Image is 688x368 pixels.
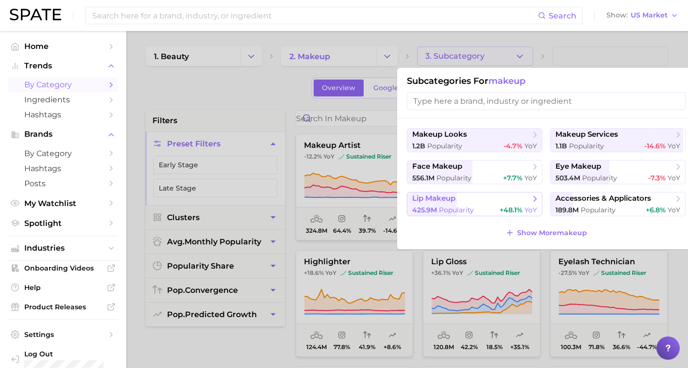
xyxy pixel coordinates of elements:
span: by Category [24,149,102,158]
button: ShowUS Market [604,9,681,22]
span: +48.1% [500,206,522,214]
span: makeup looks [412,130,467,139]
span: Popularity [436,174,471,182]
a: Hashtags [8,107,118,122]
span: My Watchlist [24,199,102,208]
span: 189.8m [555,206,579,214]
button: Brands [8,127,118,142]
span: YoY [524,142,537,150]
h1: Subcategories for [407,76,686,86]
a: Hashtags [8,161,118,176]
button: makeup looks1.2b Popularity-4.7% YoY [407,128,542,152]
span: YoY [524,174,537,182]
span: eye makeup [555,162,601,171]
span: Onboarding Videos [24,264,102,272]
a: Spotlight [8,216,118,231]
span: Popularity [439,206,474,214]
span: Show More makeup [517,229,587,237]
button: Trends [8,59,118,73]
span: -14.6% [644,142,666,150]
button: lip makeup425.9m Popularity+48.1% YoY [407,192,542,216]
button: eye makeup503.4m Popularity-7.3% YoY [550,160,686,184]
a: Product Releases [8,300,118,314]
button: makeup services1.1b Popularity-14.6% YoY [550,128,686,152]
span: -7.3% [648,174,666,182]
span: +6.8% [646,206,666,214]
span: Popularity [427,142,462,150]
img: SPATE [10,9,61,20]
span: Help [24,283,102,292]
a: Onboarding Videos [8,261,118,275]
button: face makeup556.1m Popularity+7.7% YoY [407,160,542,184]
span: Settings [24,330,102,339]
button: accessories & applicators189.8m Popularity+6.8% YoY [550,192,686,216]
span: Show [606,13,628,18]
span: by Category [24,80,102,89]
span: 556.1m [412,174,435,182]
span: accessories & applicators [555,194,651,203]
span: Home [24,42,102,51]
a: Help [8,280,118,295]
span: +7.7% [503,174,522,182]
span: -4.7% [503,142,522,150]
span: Brands [24,130,102,139]
button: Industries [8,241,118,256]
span: Hashtags [24,110,102,119]
span: Spotlight [24,219,102,228]
span: 425.9m [412,206,437,214]
span: Popularity [582,174,617,182]
span: Log Out [24,350,111,358]
span: Popularity [581,206,616,214]
input: Search here for a brand, industry, or ingredient [91,7,538,24]
input: Type here a brand, industry or ingredient [407,92,686,110]
span: US Market [631,13,668,18]
a: by Category [8,146,118,161]
span: YoY [668,206,680,214]
span: Product Releases [24,303,102,311]
span: Ingredients [24,95,102,104]
span: YoY [524,206,537,214]
span: YoY [668,142,680,150]
a: by Category [8,77,118,92]
a: Settings [8,327,118,342]
span: Search [549,11,576,20]
span: Industries [24,244,102,253]
a: Home [8,39,118,54]
span: Trends [24,62,102,70]
button: Show Moremakeup [503,226,589,240]
a: Posts [8,176,118,191]
span: YoY [668,174,680,182]
span: Posts [24,179,102,188]
span: 1.1b [555,142,567,150]
span: lip makeup [412,194,455,203]
a: My Watchlist [8,196,118,211]
span: face makeup [412,162,462,171]
span: 503.4m [555,174,580,182]
span: 1.2b [412,142,425,150]
span: Popularity [569,142,604,150]
a: Ingredients [8,92,118,107]
span: Hashtags [24,164,102,173]
span: makeup [488,76,525,86]
span: makeup services [555,130,618,139]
